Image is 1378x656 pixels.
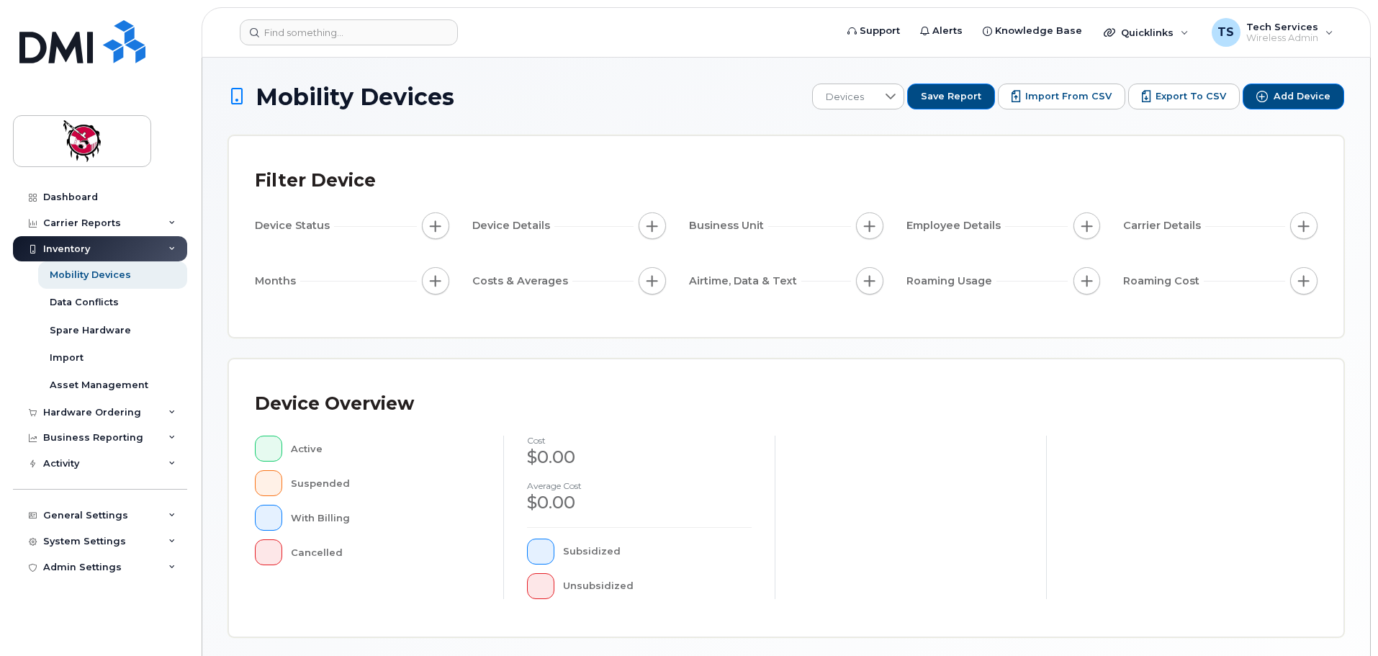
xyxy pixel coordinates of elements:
[906,274,996,289] span: Roaming Usage
[527,481,752,490] h4: Average cost
[527,490,752,515] div: $0.00
[1274,90,1330,103] span: Add Device
[1123,274,1204,289] span: Roaming Cost
[255,385,414,423] div: Device Overview
[689,218,768,233] span: Business Unit
[907,84,995,109] button: Save Report
[813,84,877,110] span: Devices
[527,445,752,469] div: $0.00
[472,218,554,233] span: Device Details
[906,218,1005,233] span: Employee Details
[255,218,334,233] span: Device Status
[1025,90,1112,103] span: Import from CSV
[563,573,752,599] div: Unsubsidized
[291,436,481,462] div: Active
[1315,593,1367,645] iframe: Messenger Launcher
[472,274,572,289] span: Costs & Averages
[689,274,801,289] span: Airtime, Data & Text
[291,470,481,496] div: Suspended
[563,539,752,565] div: Subsidized
[1123,218,1205,233] span: Carrier Details
[1128,84,1240,109] button: Export to CSV
[255,162,376,199] div: Filter Device
[255,274,300,289] span: Months
[998,84,1125,109] button: Import from CSV
[921,90,981,103] span: Save Report
[291,505,481,531] div: With Billing
[256,84,454,109] span: Mobility Devices
[1243,84,1344,109] button: Add Device
[527,436,752,445] h4: cost
[1156,90,1226,103] span: Export to CSV
[291,539,481,565] div: Cancelled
